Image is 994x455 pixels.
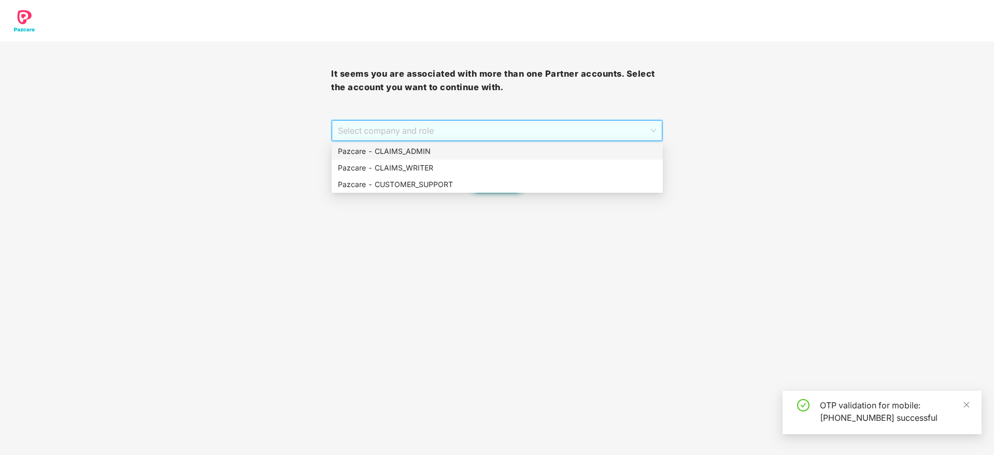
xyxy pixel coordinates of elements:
div: Pazcare - CLAIMS_ADMIN [338,146,657,157]
span: check-circle [797,399,810,411]
div: Pazcare - CLAIMS_ADMIN [332,143,663,160]
div: Pazcare - CUSTOMER_SUPPORT [332,176,663,193]
div: Pazcare - CUSTOMER_SUPPORT [338,179,657,190]
span: Select company and role [338,121,656,140]
div: Pazcare - CLAIMS_WRITER [338,162,657,174]
h3: It seems you are associated with more than one Partner accounts. Select the account you want to c... [331,67,662,94]
div: Pazcare - CLAIMS_WRITER [332,160,663,176]
div: OTP validation for mobile: [PHONE_NUMBER] successful [820,399,969,424]
span: close [963,401,970,408]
